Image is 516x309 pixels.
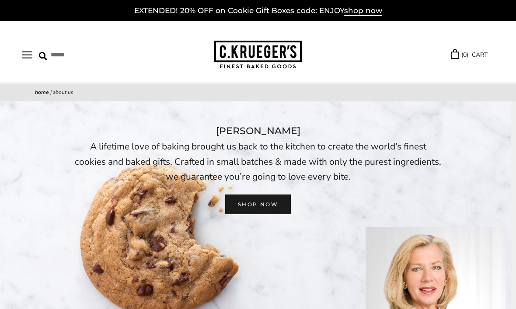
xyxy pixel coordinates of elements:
a: EXTENDED! 20% OFF on Cookie Gift Boxes code: ENJOYshop now [134,6,382,16]
span: shop now [344,6,382,16]
span: | [50,89,52,96]
a: Home [35,89,49,96]
img: Search [39,52,47,60]
input: Search [39,48,136,62]
a: (0) CART [451,50,488,60]
p: A lifetime love of baking brought us back to the kitchen to create the world’s finest cookies and... [74,139,442,184]
nav: breadcrumbs [35,88,481,97]
button: Open navigation [22,51,32,59]
img: C.KRUEGER'S [214,41,302,69]
span: About Us [53,89,73,96]
a: SHOP NOW [225,194,291,214]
